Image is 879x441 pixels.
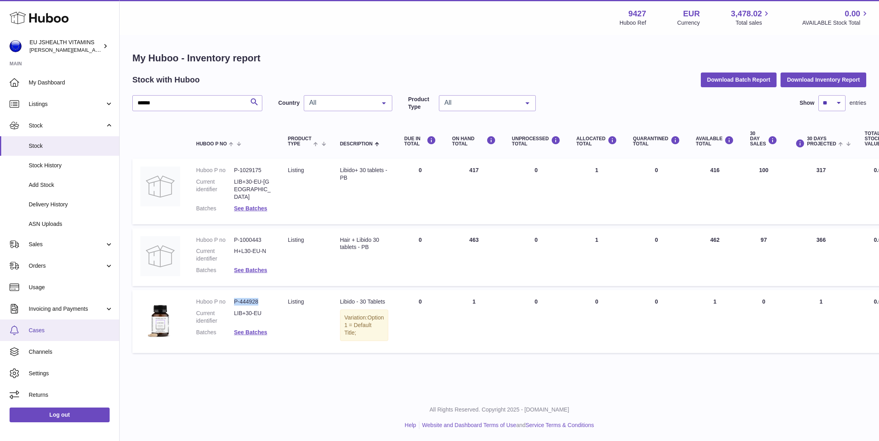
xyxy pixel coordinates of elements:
div: Huboo Ref [619,19,646,27]
span: 0 [655,167,658,173]
td: 0 [504,228,568,286]
dd: P-444928 [234,298,272,306]
span: Settings [29,370,113,377]
dt: Current identifier [196,247,234,263]
dd: LIB+30-EU-[GEOGRAPHIC_DATA] [234,178,272,201]
img: product image [140,298,180,339]
td: 462 [688,228,742,286]
span: 3,478.02 [731,8,762,19]
img: product image [140,236,180,276]
td: 0 [504,290,568,353]
div: 30 DAY SALES [750,131,777,147]
span: All [307,99,376,107]
span: Delivery History [29,201,113,208]
strong: EUR [683,8,700,19]
a: Website and Dashboard Terms of Use [422,422,516,428]
td: 0 [396,290,444,353]
span: Add Stock [29,181,113,189]
dt: Huboo P no [196,236,234,244]
span: Option 1 = Default Title; [344,314,384,336]
td: 1 [568,228,625,286]
td: 366 [785,228,857,286]
div: Hair + Libido 30 tablets - PB [340,236,388,251]
span: Huboo P no [196,141,227,147]
span: Usage [29,284,113,291]
span: All [442,99,519,107]
div: DUE IN TOTAL [404,136,436,147]
div: UNPROCESSED Total [512,136,560,147]
td: 1 [688,290,742,353]
div: Libido - 30 Tablets [340,298,388,306]
td: 0 [504,159,568,224]
span: [PERSON_NAME][EMAIL_ADDRESS][DOMAIN_NAME] [29,47,160,53]
div: QUARANTINED Total [633,136,680,147]
div: Libido+ 30 tablets - PB [340,167,388,182]
td: 416 [688,159,742,224]
div: Currency [677,19,700,27]
dd: P-1029175 [234,167,272,174]
td: 463 [444,228,504,286]
span: Total sales [735,19,771,27]
td: 1 [444,290,504,353]
li: and [419,421,594,429]
span: 0 [655,298,658,305]
span: ASN Uploads [29,220,113,228]
td: 100 [742,159,785,224]
td: 97 [742,228,785,286]
td: 1 [568,159,625,224]
h2: Stock with Huboo [132,74,200,85]
span: Stock History [29,162,113,169]
strong: 9427 [628,8,646,19]
span: Returns [29,391,113,399]
img: laura@jessicasepel.com [10,40,22,52]
span: Stock [29,142,113,150]
span: Invoicing and Payments [29,305,105,313]
a: Service Terms & Conditions [525,422,594,428]
dt: Current identifier [196,178,234,201]
span: My Dashboard [29,79,113,86]
span: Description [340,141,373,147]
span: 0.00 [845,8,860,19]
span: Product Type [288,136,311,147]
button: Download Inventory Report [781,73,866,87]
span: Cases [29,327,113,334]
dd: LIB+30-EU [234,310,272,325]
a: See Batches [234,329,267,335]
dt: Huboo P no [196,298,234,306]
span: entries [850,99,866,107]
span: listing [288,237,304,243]
span: Sales [29,241,105,248]
span: Orders [29,262,105,270]
dd: P-1000443 [234,236,272,244]
div: ON HAND Total [452,136,496,147]
div: EU JSHEALTH VITAMINS [29,39,101,54]
h1: My Huboo - Inventory report [132,52,866,65]
div: ALLOCATED Total [576,136,617,147]
span: listing [288,298,304,305]
dd: H+L30-EU-N [234,247,272,263]
span: Channels [29,348,113,356]
a: Help [405,422,416,428]
a: See Batches [234,267,267,273]
dt: Batches [196,329,234,336]
dt: Batches [196,205,234,212]
td: 0 [568,290,625,353]
td: 0 [742,290,785,353]
button: Download Batch Report [701,73,777,87]
a: 0.00 AVAILABLE Stock Total [802,8,869,27]
td: 0 [396,228,444,286]
dt: Batches [196,267,234,274]
span: Listings [29,100,105,108]
a: Log out [10,408,110,422]
span: listing [288,167,304,173]
span: Stock [29,122,105,129]
td: 1 [785,290,857,353]
label: Show [800,99,814,107]
label: Product Type [408,96,435,111]
span: AVAILABLE Stock Total [802,19,869,27]
a: 3,478.02 Total sales [731,8,771,27]
dt: Current identifier [196,310,234,325]
td: 417 [444,159,504,224]
span: 30 DAYS PROJECTED [807,136,836,147]
div: AVAILABLE Total [696,136,734,147]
